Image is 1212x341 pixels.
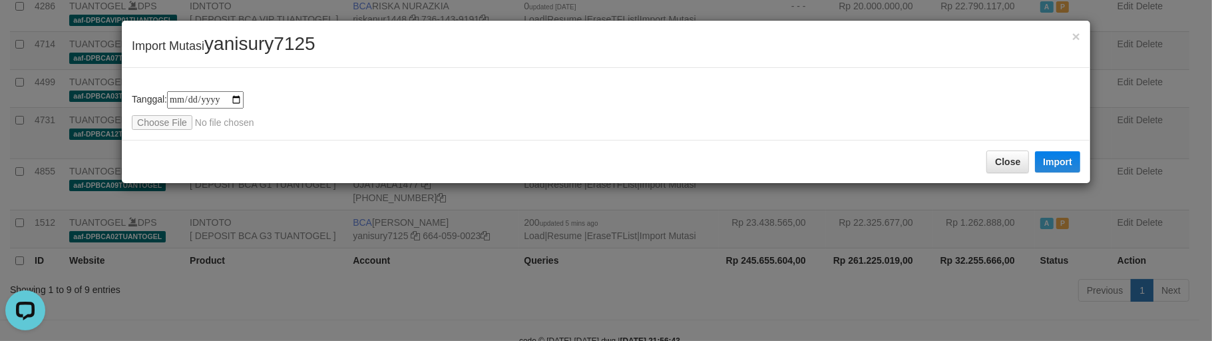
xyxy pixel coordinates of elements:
[5,5,45,45] button: Open LiveChat chat widget
[204,33,315,54] span: yanisury7125
[1072,29,1080,44] span: ×
[986,151,1029,173] button: Close
[132,91,1080,130] div: Tanggal:
[132,39,315,53] span: Import Mutasi
[1072,29,1080,43] button: Close
[1035,151,1080,172] button: Import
